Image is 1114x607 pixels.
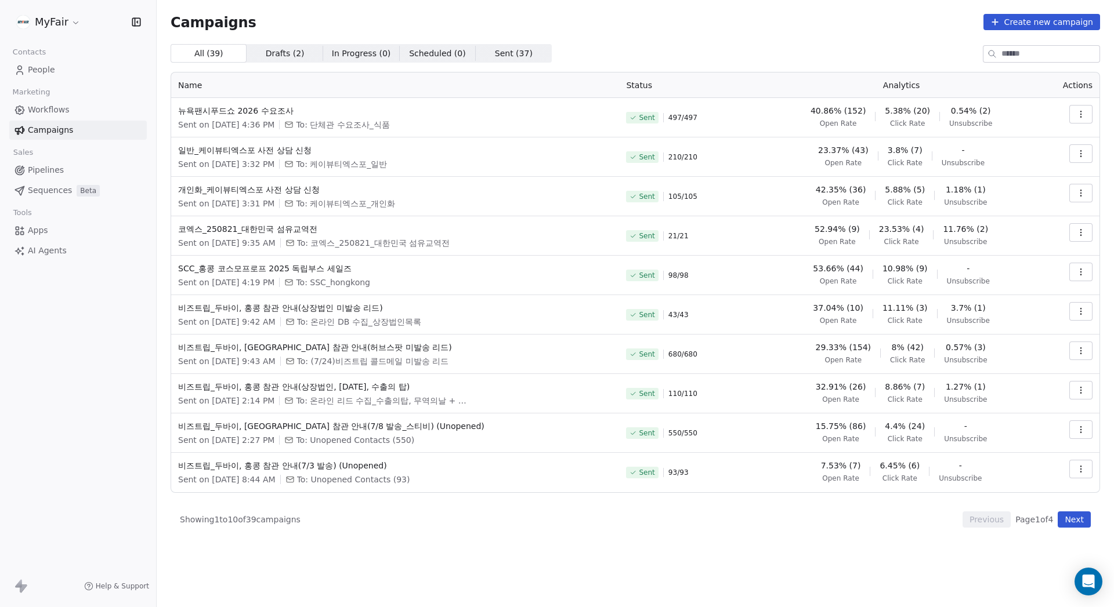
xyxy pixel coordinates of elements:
[890,355,925,365] span: Click Rate
[619,72,764,98] th: Status
[944,434,987,444] span: Unsubscribe
[825,158,862,168] span: Open Rate
[178,198,274,209] span: Sent on [DATE] 3:31 PM
[296,395,470,406] span: To: 온라인 리드 수집_수출의탑, 무역의날 + 1 more
[77,185,100,197] span: Beta
[822,198,859,207] span: Open Rate
[816,420,866,432] span: 15.75% (86)
[266,48,305,60] span: Drafts ( 2 )
[885,184,925,195] span: 5.88% (5)
[947,277,990,286] span: Unsubscribe
[939,474,982,483] span: Unsubscribe
[951,302,986,314] span: 3.7% (1)
[9,121,147,140] a: Campaigns
[178,316,276,328] span: Sent on [DATE] 9:42 AM
[942,158,985,168] span: Unsubscribe
[639,152,654,162] span: Sent
[946,341,986,353] span: 0.57% (3)
[495,48,533,60] span: Sent ( 37 )
[815,223,860,235] span: 52.94% (9)
[178,223,612,235] span: 코엑스_250821_대한민국 섬유교역전
[178,105,612,117] span: 뉴욕팬시푸드쇼 2026 수요조사
[961,144,964,156] span: -
[967,263,970,274] span: -
[1075,568,1102,595] div: Open Intercom Messenger
[949,119,992,128] span: Unsubscribe
[178,355,276,367] span: Sent on [DATE] 9:43 AM
[813,263,863,274] span: 53.66% (44)
[28,164,64,176] span: Pipelines
[668,468,689,477] span: 93 / 93
[822,434,859,444] span: Open Rate
[296,119,389,130] span: To: 단체관 수요조사_식품
[882,302,928,314] span: 11.11% (3)
[820,316,857,325] span: Open Rate
[28,124,73,136] span: Campaigns
[822,474,859,483] span: Open Rate
[668,310,689,319] span: 43 / 43
[820,277,857,286] span: Open Rate
[178,395,274,406] span: Sent on [DATE] 2:14 PM
[296,158,387,170] span: To: 케이뷰티엑스포_일반
[8,144,38,161] span: Sales
[96,581,149,591] span: Help & Support
[885,420,925,432] span: 4.4% (24)
[884,237,918,246] span: Click Rate
[9,100,147,119] a: Workflows
[882,474,917,483] span: Click Rate
[944,395,987,404] span: Unsubscribe
[296,198,395,209] span: To: 케이뷰티엑스포_개인화
[297,474,410,485] span: To: Unopened Contacts (93)
[9,181,147,200] a: SequencesBeta
[820,119,857,128] span: Open Rate
[943,223,988,235] span: 11.76% (2)
[28,224,48,237] span: Apps
[171,72,619,98] th: Name
[28,184,72,197] span: Sequences
[888,434,923,444] span: Click Rate
[983,14,1100,30] button: Create new campaign
[882,263,928,274] span: 10.98% (9)
[296,434,414,446] span: To: Unopened Contacts (550)
[178,434,274,446] span: Sent on [DATE] 2:27 PM
[297,355,449,367] span: To: (7/24)비즈트립 콜드메일 미발송 리드
[35,14,68,30] span: MyFair
[668,389,697,398] span: 110 / 110
[28,64,55,76] span: People
[888,158,923,168] span: Click Rate
[9,60,147,79] a: People
[297,316,421,328] span: To: 온라인 DB 수집_상장법인목록
[639,389,654,398] span: Sent
[639,113,654,122] span: Sent
[1039,72,1099,98] th: Actions
[944,355,987,365] span: Unsubscribe
[946,184,986,195] span: 1.18% (1)
[885,381,925,392] span: 8.86% (7)
[821,460,861,471] span: 7.53% (7)
[668,231,689,241] span: 21 / 21
[819,237,856,246] span: Open Rate
[9,241,147,260] a: AI Agents
[944,237,987,246] span: Unsubscribe
[764,72,1038,98] th: Analytics
[180,514,301,525] span: Showing 1 to 10 of 39 campaigns
[639,468,654,477] span: Sent
[880,460,920,471] span: 6.45% (6)
[811,105,866,117] span: 40.86% (152)
[297,237,450,249] span: To: 코엑스_250821_대한민국 섬유교역전
[891,341,923,353] span: 8% (42)
[816,341,871,353] span: 29.33% (154)
[178,341,612,353] span: 비즈트립_두바이, [GEOGRAPHIC_DATA] 참관 안내(허브스팟 미발송 리드)
[668,428,697,438] span: 550 / 550
[888,198,923,207] span: Click Rate
[963,511,1011,528] button: Previous
[296,277,370,288] span: To: SSC_hongkong
[409,48,466,60] span: Scheduled ( 0 )
[178,460,612,471] span: 비즈트립_두바이, 홍콩 참관 안내(7/3 발송) (Unopened)
[639,350,654,359] span: Sent
[178,144,612,156] span: 일반_케이뷰티엑스포 사전 상담 신청
[668,152,697,162] span: 210 / 210
[639,310,654,319] span: Sent
[84,581,149,591] a: Help & Support
[668,113,697,122] span: 497 / 497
